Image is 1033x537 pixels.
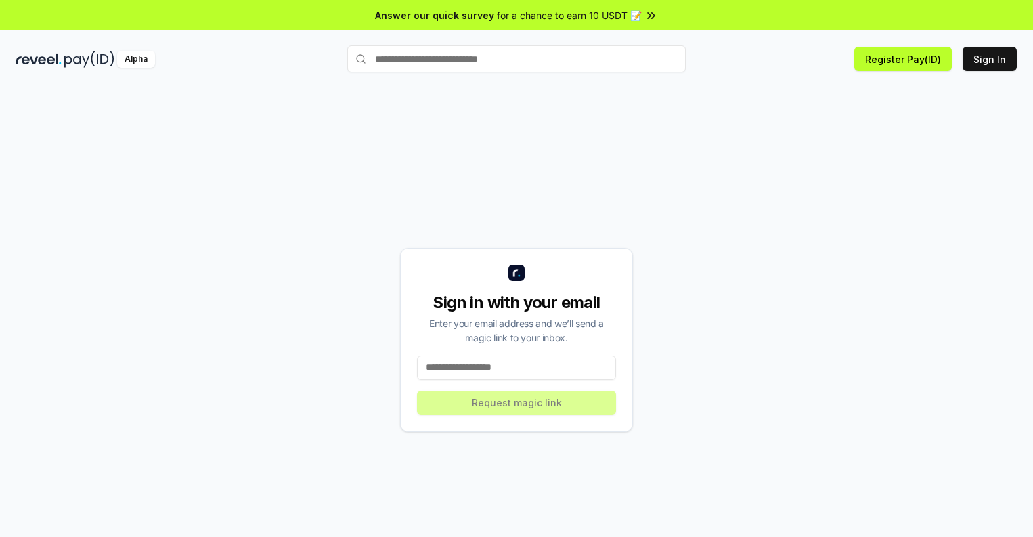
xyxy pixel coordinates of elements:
button: Sign In [963,47,1017,71]
img: pay_id [64,51,114,68]
div: Sign in with your email [417,292,616,314]
span: Answer our quick survey [375,8,494,22]
img: reveel_dark [16,51,62,68]
div: Enter your email address and we’ll send a magic link to your inbox. [417,316,616,345]
img: logo_small [508,265,525,281]
button: Register Pay(ID) [854,47,952,71]
div: Alpha [117,51,155,68]
span: for a chance to earn 10 USDT 📝 [497,8,642,22]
